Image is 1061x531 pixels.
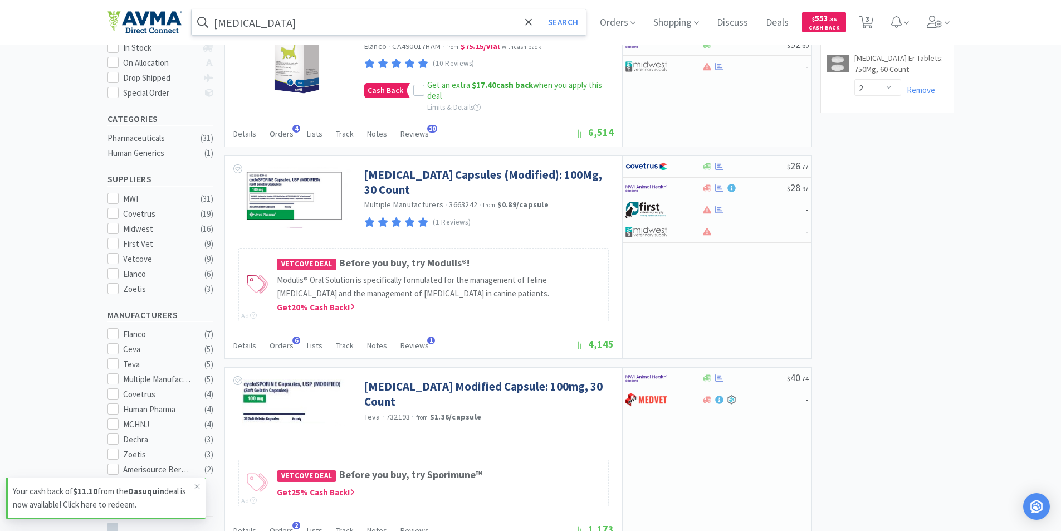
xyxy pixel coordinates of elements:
span: · [445,200,447,210]
div: First Vet [123,237,192,251]
div: Teva [123,358,192,371]
span: . 60 [800,41,809,50]
span: 2 [292,522,300,529]
span: Vetcove Deal [277,259,337,270]
div: ( 9 ) [204,252,213,266]
img: e4e33dab9f054f5782a47901c742baa9_102.png [107,11,182,34]
img: 4dd14cff54a648ac9e977f0c5da9bc2e_5.png [625,58,667,75]
strong: $0.89 / capsule [497,199,549,210]
span: Limits & Details [427,103,481,112]
span: with cash back [502,43,541,51]
span: Details [233,129,256,139]
div: ( 4 ) [204,403,213,416]
div: Open Intercom Messenger [1023,493,1050,520]
img: 4dd14cff54a648ac9e977f0c5da9bc2e_5.png [625,223,667,240]
span: Cash Back [809,25,839,32]
img: 5ad0b3e5a6ce4d9f8d44bac5a897b242_801021.png [242,167,353,228]
span: Get 20 % Cash Back! [277,302,355,313]
strong: $1.36 / capsule [430,412,481,422]
a: 3 [855,19,878,29]
div: Vetcove [123,252,192,266]
p: Your cash back of from the deal is now available! Click here to redeem. [13,485,194,511]
a: Remove [901,85,935,95]
div: ( 5 ) [204,343,213,356]
div: ( 9 ) [204,237,213,251]
strong: $75.15 / vial [461,41,500,51]
div: MWI [123,192,192,206]
span: Lists [307,129,322,139]
div: Zoetis [123,282,192,296]
span: Notes [367,340,387,350]
span: from [446,43,458,51]
span: - [805,203,809,216]
strong: Dasuquin [128,486,164,496]
h4: Before you buy, try Modulis®! [277,255,603,271]
div: ( 7 ) [204,328,213,341]
h5: Suppliers [107,173,213,186]
div: Elanco [123,328,192,341]
span: Reviews [400,340,429,350]
span: Track [336,340,354,350]
span: . 77 [800,163,809,171]
div: Multiple Manufacturers [123,373,192,386]
button: Search [540,9,586,35]
span: $17.40 [472,80,496,90]
span: . 97 [800,184,809,193]
div: Zoetis [123,448,192,461]
div: ( 2 ) [204,463,213,476]
a: Elanco [364,41,387,51]
div: Human Generics [107,147,198,160]
p: Modulis® Oral Solution is specifically formulated for the management of feline [MEDICAL_DATA] and... [277,274,603,300]
span: 92 [787,38,809,51]
div: ( 4 ) [204,388,213,401]
div: ( 1 ) [204,147,213,160]
span: 4 [292,125,300,133]
span: · [479,200,481,210]
a: [MEDICAL_DATA] Modified Capsule: 100mg, 30 Count [364,379,611,410]
img: 6189aee615c2423aaf4c8a8635139849_392395.jpeg [242,379,353,432]
span: $ [787,163,790,171]
span: 26 [787,159,809,172]
span: · [442,41,444,51]
div: ( 3 ) [204,433,213,446]
h5: Manufacturers [107,309,213,321]
span: $ [812,16,815,23]
div: ( 31 ) [201,192,213,206]
span: 28 [787,181,809,194]
img: f6b2451649754179b5b4e0c70c3f7cb0_2.png [625,180,667,197]
div: Ad [241,495,257,506]
span: Get an extra when you apply this deal [427,80,602,101]
p: (1 Reviews) [433,217,471,228]
img: 67d67680309e4a0bb49a5ff0391dcc42_6.png [625,202,667,218]
span: - [805,225,809,237]
span: 10 [427,125,437,133]
span: Cash Back [365,84,406,98]
img: f6b2451649754179b5b4e0c70c3f7cb0_2.png [625,370,667,387]
a: Discuss [712,18,752,28]
img: 77fca1acd8b6420a9015268ca798ef17_1.png [625,158,667,175]
a: [MEDICAL_DATA] Capsules (Modified): 100Mg, 30 Count [364,167,611,198]
span: - [805,393,809,406]
span: 3663242 [449,199,477,210]
span: Notes [367,129,387,139]
span: Track [336,129,354,139]
a: [MEDICAL_DATA] Er Tablets: 750Mg, 60 Count [854,53,948,79]
div: ( 6 ) [204,267,213,281]
input: Search by item, sku, manufacturer, ingredient, size... [192,9,586,35]
div: Midwest [123,222,192,236]
span: Get 25 % Cash Back! [277,487,355,498]
a: Deals [761,18,793,28]
div: ( 31 ) [201,131,213,145]
span: 40 [787,371,809,384]
img: ebb08255bed64d64bf677001ed5593a2_499567.jpeg [827,55,849,72]
span: CA490017HAM [392,41,441,51]
span: 6 [292,337,300,344]
div: On Allocation [123,56,197,70]
span: · [388,41,390,51]
span: 6,514 [576,126,614,139]
span: 1 [427,337,435,344]
strong: cash back [472,80,533,90]
div: Human Pharma [123,403,192,416]
span: Details [233,340,256,350]
span: . 74 [800,374,809,383]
